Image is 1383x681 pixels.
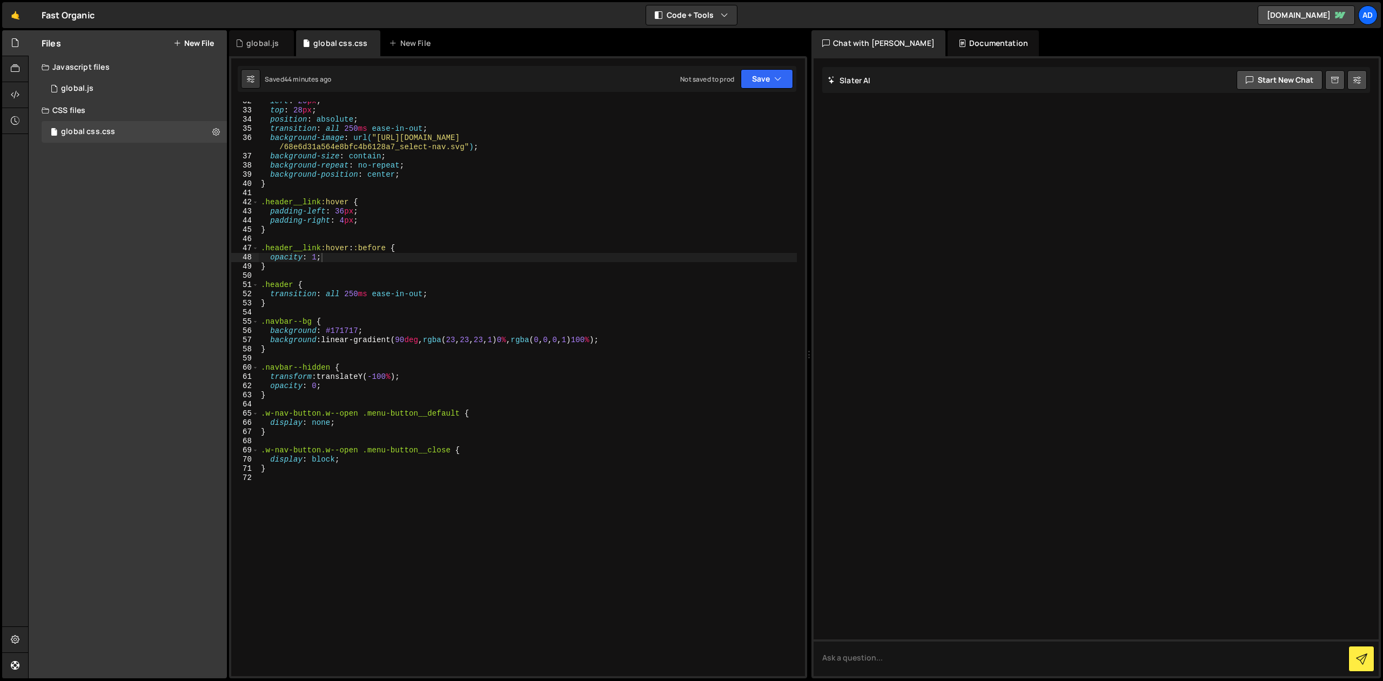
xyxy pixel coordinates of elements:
[680,75,734,84] div: Not saved to prod
[231,216,259,225] div: 44
[1237,70,1322,90] button: Start new chat
[231,400,259,409] div: 64
[741,69,793,89] button: Save
[231,382,259,391] div: 62
[42,9,95,22] div: Fast Organic
[1258,5,1355,25] a: [DOMAIN_NAME]
[313,38,367,49] div: global css.css
[42,78,227,99] div: 17318/48055.js
[42,37,61,49] h2: Files
[231,354,259,363] div: 59
[265,75,331,84] div: Saved
[2,2,29,28] a: 🤙
[231,317,259,326] div: 55
[231,336,259,345] div: 57
[231,437,259,446] div: 68
[231,133,259,152] div: 36
[231,124,259,133] div: 35
[231,299,259,308] div: 53
[231,207,259,216] div: 43
[231,473,259,483] div: 72
[231,418,259,428] div: 66
[231,152,259,161] div: 37
[42,121,227,143] div: 17318/48054.css
[828,75,871,85] h2: Slater AI
[246,38,279,49] div: global.js
[231,446,259,455] div: 69
[231,106,259,115] div: 33
[231,409,259,418] div: 65
[646,5,737,25] button: Code + Tools
[231,290,259,299] div: 52
[811,30,945,56] div: Chat with [PERSON_NAME]
[231,308,259,317] div: 54
[231,281,259,290] div: 51
[231,391,259,400] div: 63
[231,161,259,170] div: 38
[231,97,259,106] div: 32
[231,345,259,354] div: 58
[231,464,259,473] div: 71
[29,56,227,78] div: Javascript files
[231,326,259,336] div: 56
[29,99,227,121] div: CSS files
[231,262,259,271] div: 49
[231,372,259,382] div: 61
[231,225,259,235] div: 45
[231,170,259,179] div: 39
[61,84,93,94] div: global.js
[231,455,259,464] div: 70
[231,235,259,244] div: 46
[231,179,259,189] div: 40
[389,38,434,49] div: New File
[231,198,259,207] div: 42
[61,127,115,137] div: global css.css
[231,115,259,124] div: 34
[231,189,259,198] div: 41
[231,244,259,253] div: 47
[1358,5,1378,25] a: ad
[231,363,259,372] div: 60
[173,39,214,48] button: New File
[231,253,259,262] div: 48
[284,75,331,84] div: 44 minutes ago
[231,271,259,281] div: 50
[231,428,259,437] div: 67
[948,30,1039,56] div: Documentation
